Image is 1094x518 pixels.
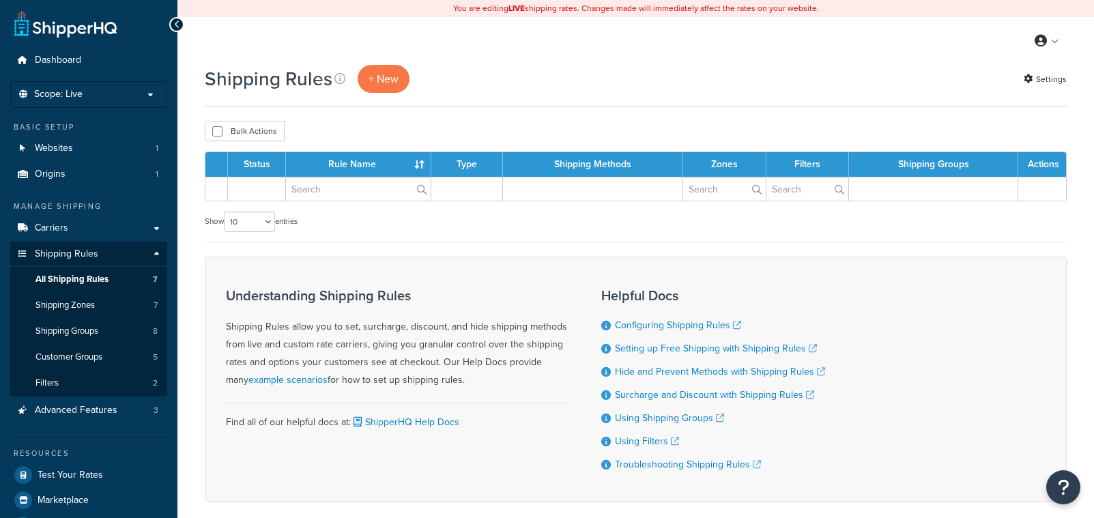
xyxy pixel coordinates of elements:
[10,136,167,161] li: Websites
[153,326,158,337] span: 8
[10,345,167,370] li: Customer Groups
[10,201,167,212] div: Manage Shipping
[10,216,167,241] a: Carriers
[10,242,167,397] li: Shipping Rules
[286,177,431,201] input: Search
[503,152,684,177] th: Shipping Methods
[10,371,167,396] a: Filters 2
[35,274,109,285] span: All Shipping Rules
[10,162,167,187] li: Origins
[615,457,761,472] a: Troubleshooting Shipping Rules
[205,66,332,92] h1: Shipping Rules
[601,288,825,303] h3: Helpful Docs
[228,152,286,177] th: Status
[154,405,158,416] span: 3
[10,448,167,459] div: Resources
[10,371,167,396] li: Filters
[156,169,158,180] span: 1
[10,398,167,423] a: Advanced Features 3
[226,288,567,303] h3: Understanding Shipping Rules
[224,212,275,232] select: Showentries
[153,274,158,285] span: 7
[14,10,117,38] a: ShipperHQ Home
[10,121,167,133] div: Basic Setup
[615,434,679,448] a: Using Filters
[766,177,848,201] input: Search
[10,293,167,318] li: Shipping Zones
[615,341,817,356] a: Setting up Free Shipping with Shipping Rules
[10,242,167,267] a: Shipping Rules
[10,293,167,318] a: Shipping Zones 7
[683,177,766,201] input: Search
[226,403,567,431] div: Find all of our helpful docs at:
[35,405,117,416] span: Advanced Features
[615,364,825,379] a: Hide and Prevent Methods with Shipping Rules
[10,488,167,513] a: Marketplace
[351,415,459,429] a: ShipperHQ Help Docs
[38,495,89,506] span: Marketplace
[35,222,68,234] span: Carriers
[849,152,1018,177] th: Shipping Groups
[35,55,81,66] span: Dashboard
[766,152,849,177] th: Filters
[10,345,167,370] a: Customer Groups 5
[10,319,167,344] li: Shipping Groups
[358,65,409,93] p: + New
[615,388,814,402] a: Surcharge and Discount with Shipping Rules
[10,267,167,292] a: All Shipping Rules 7
[35,326,98,337] span: Shipping Groups
[35,300,95,311] span: Shipping Zones
[10,162,167,187] a: Origins 1
[35,351,102,363] span: Customer Groups
[683,152,766,177] th: Zones
[10,48,167,73] a: Dashboard
[1018,152,1066,177] th: Actions
[226,288,567,389] div: Shipping Rules allow you to set, surcharge, discount, and hide shipping methods from live and cus...
[10,463,167,487] a: Test Your Rates
[10,398,167,423] li: Advanced Features
[35,377,59,389] span: Filters
[153,351,158,363] span: 5
[508,2,525,14] b: LIVE
[431,152,503,177] th: Type
[38,470,103,481] span: Test Your Rates
[1024,70,1067,89] a: Settings
[615,318,741,332] a: Configuring Shipping Rules
[153,377,158,389] span: 2
[10,319,167,344] a: Shipping Groups 8
[205,121,285,141] button: Bulk Actions
[34,89,83,100] span: Scope: Live
[10,267,167,292] li: All Shipping Rules
[154,300,158,311] span: 7
[35,248,98,260] span: Shipping Rules
[35,169,66,180] span: Origins
[286,152,431,177] th: Rule Name
[615,411,724,425] a: Using Shipping Groups
[156,143,158,154] span: 1
[35,143,73,154] span: Websites
[248,373,328,387] a: example scenarios
[205,212,298,232] label: Show entries
[10,136,167,161] a: Websites 1
[1046,470,1080,504] button: Open Resource Center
